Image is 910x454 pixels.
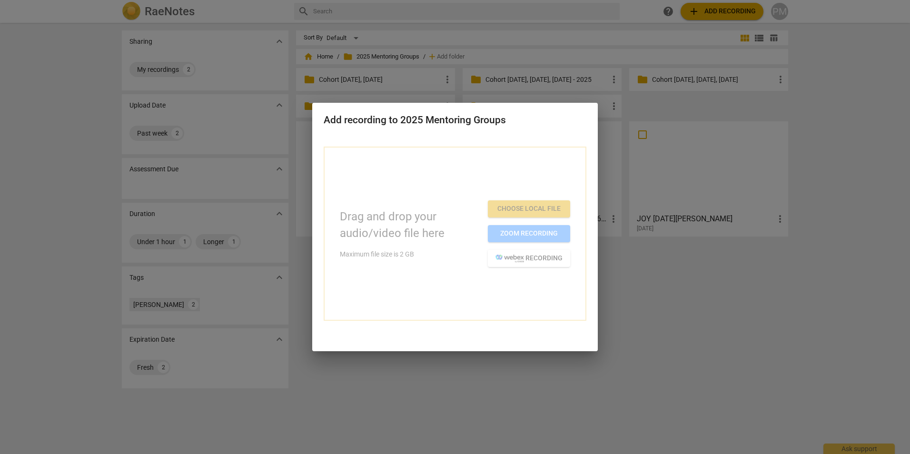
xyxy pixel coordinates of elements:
[340,249,480,259] p: Maximum file size is 2 GB
[488,200,570,217] button: Choose local file
[324,114,586,126] h2: Add recording to 2025 Mentoring Groups
[488,225,570,242] button: Zoom recording
[495,229,563,238] span: Zoom recording
[488,250,570,267] button: recording
[495,254,563,263] span: recording
[340,208,480,242] p: Drag and drop your audio/video file here
[495,204,563,214] span: Choose local file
